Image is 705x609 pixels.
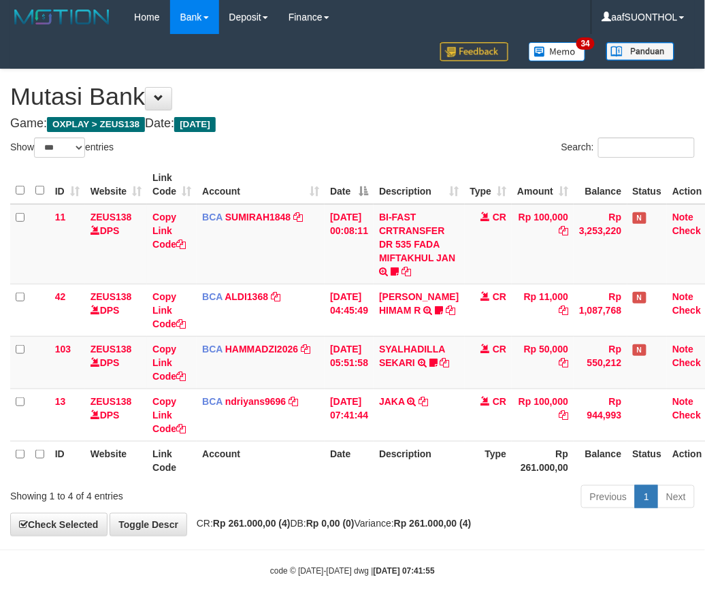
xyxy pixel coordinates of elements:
a: SYALHADILLA SEKARI [379,344,445,368]
select: Showentries [34,137,85,158]
a: [PERSON_NAME] HIMAM R [379,291,459,316]
td: Rp 100,000 [512,389,574,441]
td: Rp 3,253,220 [574,204,627,284]
th: Amount: activate to sort column ascending [512,165,574,204]
th: Type [465,441,512,480]
span: CR [493,212,506,223]
a: ZEUS138 [91,212,132,223]
th: ID: activate to sort column ascending [50,165,85,204]
div: Showing 1 to 4 of 4 entries [10,484,284,503]
a: Copy ALVA HIMAM R to clipboard [446,305,455,316]
span: BCA [202,291,223,302]
strong: [DATE] 07:41:55 [374,567,435,576]
span: BCA [202,396,223,407]
a: Check Selected [10,513,108,536]
td: BI-FAST CRTRANSFER DR 535 FADA MIFTAKHUL JAN [374,204,464,284]
a: Note [672,291,693,302]
span: BCA [202,344,223,355]
a: Check [672,410,701,421]
a: Copy Rp 100,000 to clipboard [559,410,568,421]
th: Description: activate to sort column ascending [374,165,464,204]
h1: Mutasi Bank [10,83,695,110]
a: Note [672,344,693,355]
a: Note [672,396,693,407]
td: [DATE] 05:51:58 [325,336,374,389]
th: Date [325,441,374,480]
a: Copy Link Code [152,291,186,329]
span: 34 [576,37,595,50]
label: Search: [561,137,695,158]
a: JAKA [379,396,405,407]
a: Copy Link Code [152,212,186,250]
img: Feedback.jpg [440,42,508,61]
th: Status [627,441,668,480]
th: ID [50,441,85,480]
span: CR [493,291,506,302]
a: ZEUS138 [91,396,132,407]
span: Has Note [633,344,646,356]
a: Copy Rp 50,000 to clipboard [559,357,568,368]
small: code © [DATE]-[DATE] dwg | [270,567,435,576]
th: Link Code [147,441,197,480]
img: panduan.png [606,42,674,61]
th: Type: activate to sort column ascending [465,165,512,204]
th: Status [627,165,668,204]
a: Check [672,225,701,236]
a: ZEUS138 [91,291,132,302]
a: Copy ndriyans9696 to clipboard [289,396,298,407]
a: Copy JAKA to clipboard [419,396,429,407]
td: [DATE] 00:08:11 [325,204,374,284]
label: Show entries [10,137,114,158]
a: ALDI1368 [225,291,268,302]
span: Has Note [633,212,646,224]
a: Toggle Descr [110,513,187,536]
span: Has Note [633,292,646,303]
td: [DATE] 07:41:44 [325,389,374,441]
th: Rp 261.000,00 [512,441,574,480]
span: BCA [202,212,223,223]
a: Copy BI-FAST CRTRANSFER DR 535 FADA MIFTAKHUL JAN to clipboard [401,266,411,277]
img: Button%20Memo.svg [529,42,586,61]
img: MOTION_logo.png [10,7,114,27]
td: DPS [85,389,147,441]
span: OXPLAY > ZEUS138 [47,117,145,132]
span: CR: DB: Variance: [190,518,472,529]
strong: Rp 261.000,00 (4) [213,518,291,529]
th: Balance [574,165,627,204]
td: Rp 50,000 [512,336,574,389]
strong: Rp 261.000,00 (4) [394,518,472,529]
td: Rp 550,212 [574,336,627,389]
td: DPS [85,284,147,336]
th: Account: activate to sort column ascending [197,165,325,204]
span: [DATE] [174,117,216,132]
td: Rp 11,000 [512,284,574,336]
a: Previous [581,485,636,508]
td: Rp 1,087,768 [574,284,627,336]
a: Copy SYALHADILLA SEKARI to clipboard [440,357,450,368]
span: 103 [55,344,71,355]
a: 1 [635,485,658,508]
a: 34 [519,34,596,69]
a: ndriyans9696 [225,396,286,407]
th: Website: activate to sort column ascending [85,165,147,204]
a: Next [657,485,695,508]
th: Description [374,441,464,480]
a: Check [672,357,701,368]
a: Copy Link Code [152,344,186,382]
a: Copy ALDI1368 to clipboard [271,291,280,302]
span: 42 [55,291,66,302]
a: Copy SUMIRAH1848 to clipboard [293,212,303,223]
td: DPS [85,336,147,389]
span: 11 [55,212,66,223]
a: Copy HAMMADZI2026 to clipboard [301,344,310,355]
h4: Game: Date: [10,117,695,131]
a: Copy Link Code [152,396,186,434]
a: Copy Rp 11,000 to clipboard [559,305,568,316]
a: SUMIRAH1848 [225,212,291,223]
span: CR [493,396,506,407]
a: ZEUS138 [91,344,132,355]
a: HAMMADZI2026 [225,344,298,355]
th: Date: activate to sort column descending [325,165,374,204]
th: Account [197,441,325,480]
input: Search: [598,137,695,158]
